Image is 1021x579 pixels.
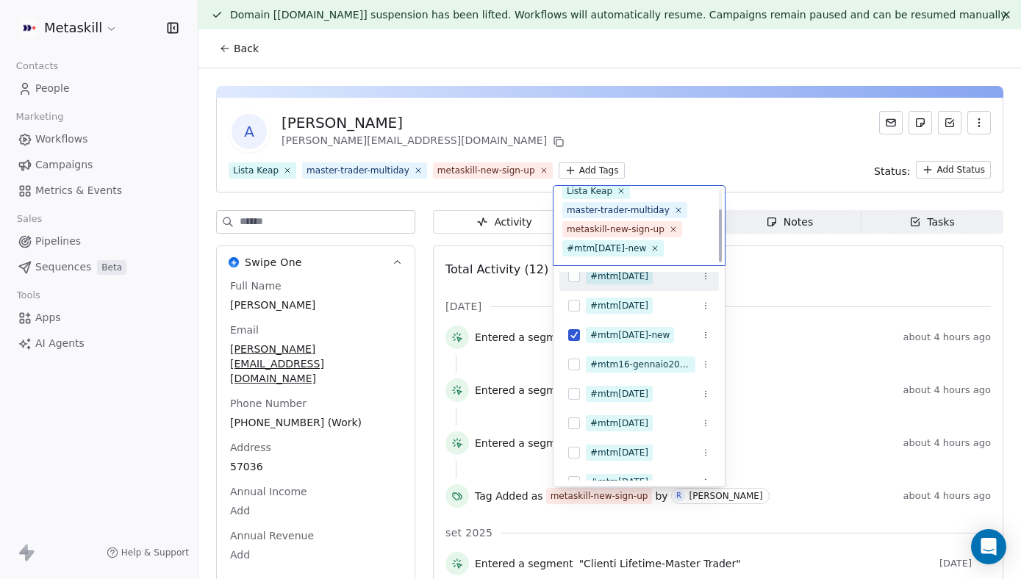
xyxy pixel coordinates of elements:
[590,270,648,283] div: #mtm[DATE]
[567,184,612,198] div: Lista Keap
[590,358,691,371] div: #mtm16-gennaio2026
[590,387,648,400] div: #mtm[DATE]
[590,299,648,312] div: #mtm[DATE]
[567,223,664,236] div: metaskill-new-sign-up
[590,446,648,459] div: #mtm[DATE]
[590,475,648,489] div: #mtm[DATE]
[590,417,648,430] div: #mtm[DATE]
[567,204,670,217] div: master-trader-multiday
[567,242,646,255] div: #mtm[DATE]-new
[590,328,670,342] div: #mtm[DATE]-new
